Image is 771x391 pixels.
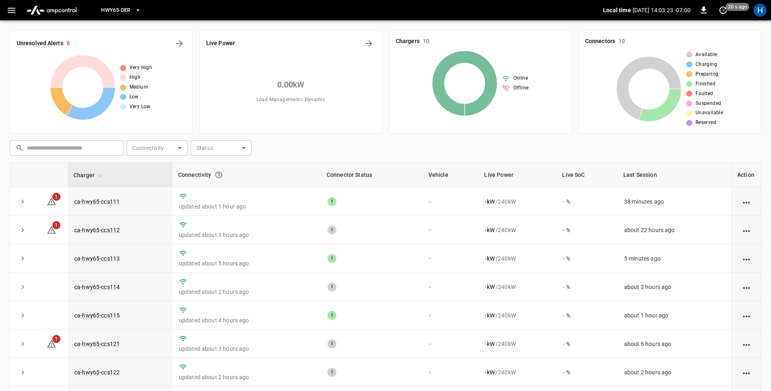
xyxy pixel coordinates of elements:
[74,341,120,347] a: ca-hwy65-ccs121
[485,198,494,206] p: - kW
[741,254,752,263] div: action cell options
[211,167,226,182] button: Connection between the charger and our software.
[423,187,479,216] td: -
[423,358,479,387] td: -
[618,216,731,244] td: about 22 hours ago
[129,103,151,111] span: Very Low
[618,330,731,358] td: about 6 hours ago
[17,338,29,350] button: expand row
[618,301,731,330] td: about 1 hour ago
[74,255,120,262] a: ca-hwy65-ccs113
[47,198,56,204] a: 1
[618,187,731,216] td: 38 minutes ago
[633,6,691,14] p: [DATE] 14:03:23 -07:00
[52,335,60,343] span: 1
[423,273,479,301] td: -
[513,84,529,92] span: Offline
[327,282,336,291] div: 1
[696,100,721,108] span: Suspended
[73,170,105,180] span: Charger
[327,339,336,348] div: 1
[206,39,235,48] h6: Live Power
[618,273,731,301] td: about 2 hours ago
[52,193,60,201] span: 1
[47,340,56,347] a: 1
[129,64,153,72] span: Very High
[423,37,429,46] h6: 10
[67,39,70,48] h6: 6
[179,202,314,211] p: updated about 1 hour ago
[74,369,120,376] a: ca-hwy65-ccs122
[485,311,550,319] div: / 240 kW
[74,227,120,233] a: ca-hwy65-ccs112
[74,198,120,205] a: ca-hwy65-ccs111
[485,198,550,206] div: / 240 kW
[696,61,717,69] span: Charging
[741,283,752,291] div: action cell options
[754,4,767,17] div: profile-icon
[741,198,752,206] div: action cell options
[556,330,617,358] td: - %
[696,119,716,127] span: Reserved
[696,80,715,88] span: Finished
[179,345,314,353] p: updated about 3 hours ago
[556,216,617,244] td: - %
[17,281,29,293] button: expand row
[74,284,120,290] a: ca-hwy65-ccs114
[696,70,719,78] span: Preparing
[17,366,29,378] button: expand row
[556,163,617,187] th: Live SoC
[485,368,494,376] p: - kW
[423,244,479,273] td: -
[485,283,550,291] div: / 240 kW
[556,244,617,273] td: - %
[556,301,617,330] td: - %
[327,311,336,320] div: 1
[585,37,615,46] h6: Connectors
[321,163,423,187] th: Connector Status
[485,254,494,263] p: - kW
[129,93,139,101] span: Low
[485,340,550,348] div: / 240 kW
[741,368,752,376] div: action cell options
[178,167,315,182] div: Connectivity
[618,244,731,273] td: 5 minutes ago
[556,273,617,301] td: - %
[485,368,550,376] div: / 240 kW
[726,3,749,11] span: 20 s ago
[327,368,336,377] div: 1
[74,312,120,319] a: ca-hwy65-ccs115
[423,301,479,330] td: -
[556,187,617,216] td: - %
[423,330,479,358] td: -
[179,373,314,381] p: updated about 2 hours ago
[17,252,29,265] button: expand row
[327,226,336,235] div: 1
[256,96,325,104] span: Load Management = Dynamic
[485,226,550,234] div: / 240 kW
[485,340,494,348] p: - kW
[129,74,141,82] span: High
[47,226,56,232] a: 1
[485,226,494,234] p: - kW
[485,311,494,319] p: - kW
[478,163,556,187] th: Live Power
[618,37,625,46] h6: 10
[717,4,730,17] button: set refresh interval
[362,37,375,50] button: Energy Overview
[485,254,550,263] div: / 240 kW
[741,226,752,234] div: action cell options
[173,37,186,50] button: All Alerts
[327,254,336,263] div: 1
[179,316,314,324] p: updated about 4 hours ago
[179,231,314,239] p: updated about 3 hours ago
[17,309,29,321] button: expand row
[396,37,420,46] h6: Chargers
[603,6,631,14] p: Local time
[423,216,479,244] td: -
[741,311,752,319] div: action cell options
[423,163,479,187] th: Vehicle
[513,74,528,83] span: Online
[485,283,494,291] p: - kW
[741,340,752,348] div: action cell options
